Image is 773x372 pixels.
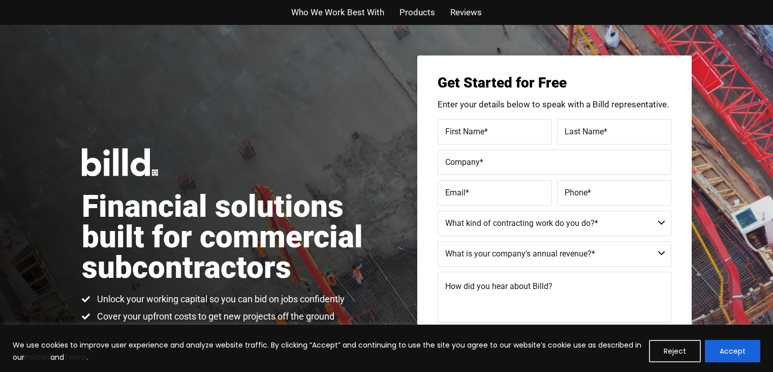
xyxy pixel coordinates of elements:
span: First Name [445,126,484,136]
span: Unlock your working capital so you can bid on jobs confidently [95,293,345,305]
h1: Financial solutions built for commercial subcontractors [82,191,387,283]
a: Reviews [450,5,482,20]
span: Company [445,157,480,166]
button: Reject [649,340,701,362]
a: Terms [64,352,87,362]
span: Phone [565,187,588,197]
h3: Get Started for Free [438,76,671,90]
a: Policies [24,352,50,362]
a: Who We Work Best With [291,5,384,20]
span: How did you hear about Billd? [445,281,552,291]
button: Accept [705,340,760,362]
span: Last Name [565,126,604,136]
p: We use cookies to improve user experience and analyze website traffic. By clicking “Accept” and c... [13,339,641,363]
span: Cover your upfront costs to get new projects off the ground [95,310,334,323]
p: Enter your details below to speak with a Billd representative. [438,100,671,109]
a: Products [399,5,435,20]
span: Email [445,187,466,197]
